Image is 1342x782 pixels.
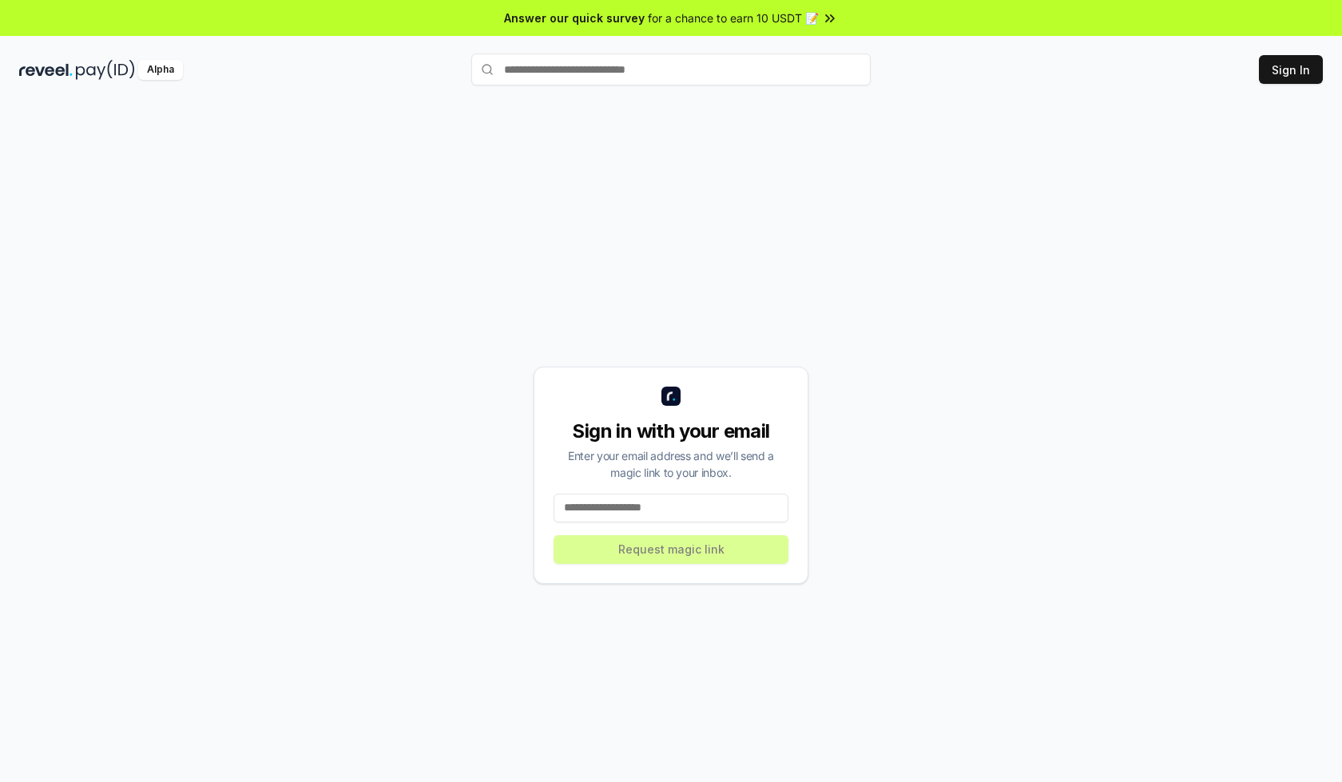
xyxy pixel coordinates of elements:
[554,447,788,481] div: Enter your email address and we’ll send a magic link to your inbox.
[138,60,183,80] div: Alpha
[76,60,135,80] img: pay_id
[19,60,73,80] img: reveel_dark
[554,419,788,444] div: Sign in with your email
[661,387,681,406] img: logo_small
[648,10,819,26] span: for a chance to earn 10 USDT 📝
[504,10,645,26] span: Answer our quick survey
[1259,55,1323,84] button: Sign In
